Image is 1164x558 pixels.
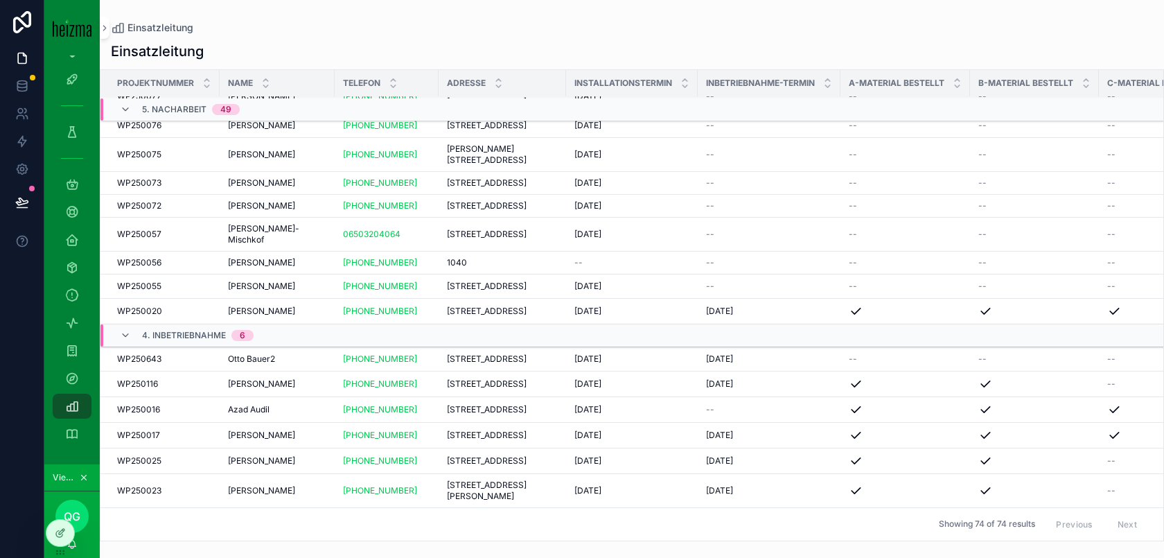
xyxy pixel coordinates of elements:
[574,404,689,415] a: [DATE]
[447,177,527,189] span: [STREET_ADDRESS]
[574,378,689,390] a: [DATE]
[228,378,326,390] a: [PERSON_NAME]
[343,306,430,317] a: [PHONE_NUMBER]
[117,404,160,415] span: WP250016
[978,257,987,268] span: --
[706,485,832,496] a: [DATE]
[706,281,832,292] a: --
[228,281,326,292] a: [PERSON_NAME]
[849,120,962,131] a: --
[978,354,987,365] span: --
[117,257,161,268] span: WP250056
[117,306,211,317] a: WP250020
[574,120,689,131] a: [DATE]
[706,378,733,390] span: [DATE]
[447,480,558,502] a: [STREET_ADDRESS][PERSON_NAME]
[447,430,527,441] span: [STREET_ADDRESS]
[574,430,601,441] span: [DATE]
[228,200,326,211] a: [PERSON_NAME]
[1107,229,1115,240] span: --
[447,229,558,240] a: [STREET_ADDRESS]
[574,149,689,160] a: [DATE]
[574,229,689,240] a: [DATE]
[706,354,733,365] span: [DATE]
[978,120,987,131] span: --
[1107,378,1115,390] span: --
[447,378,527,390] span: [STREET_ADDRESS]
[117,78,194,89] span: Projektnummer
[228,257,326,268] a: [PERSON_NAME]
[706,229,714,240] span: --
[127,21,193,35] span: Einsatzleitung
[706,257,832,268] a: --
[849,200,857,211] span: --
[447,143,558,166] span: [PERSON_NAME][STREET_ADDRESS]
[978,257,1091,268] a: --
[706,149,832,160] a: --
[574,120,601,131] span: [DATE]
[706,430,832,441] a: [DATE]
[447,257,558,268] a: 1040
[111,42,204,61] h1: Einsatzleitung
[574,404,601,415] span: [DATE]
[228,485,295,496] span: [PERSON_NAME]
[849,177,962,189] a: --
[978,177,987,189] span: --
[117,354,211,365] a: WP250643
[574,485,689,496] a: [DATE]
[706,257,714,268] span: --
[343,306,417,317] a: [PHONE_NUMBER]
[343,430,430,441] a: [PHONE_NUMBER]
[447,200,527,211] span: [STREET_ADDRESS]
[240,330,245,341] div: 6
[228,177,326,189] a: [PERSON_NAME]
[849,120,857,131] span: --
[574,281,689,292] a: [DATE]
[447,378,558,390] a: [STREET_ADDRESS]
[142,330,226,341] span: 4. Inbetriebnahme
[706,177,832,189] a: --
[706,78,815,89] span: Inbetriebnahme-Termin
[228,485,326,496] a: [PERSON_NAME]
[343,120,417,131] a: [PHONE_NUMBER]
[228,200,295,211] span: [PERSON_NAME]
[117,354,161,365] span: WP250643
[117,177,161,189] span: WP250073
[574,306,689,317] a: [DATE]
[228,455,326,467] a: [PERSON_NAME]
[706,200,714,211] span: --
[228,430,295,441] span: [PERSON_NAME]
[939,519,1035,530] span: Showing 74 of 74 results
[1107,177,1115,189] span: --
[117,120,161,131] span: WP250076
[706,306,733,317] span: [DATE]
[706,404,832,415] a: --
[343,177,430,189] a: [PHONE_NUMBER]
[343,354,430,365] a: [PHONE_NUMBER]
[228,257,295,268] span: [PERSON_NAME]
[447,281,558,292] a: [STREET_ADDRESS]
[978,281,987,292] span: --
[117,378,158,390] span: WP250116
[343,281,417,292] a: [PHONE_NUMBER]
[117,229,161,240] span: WP250057
[978,177,1091,189] a: --
[978,120,1091,131] a: --
[228,149,326,160] a: [PERSON_NAME]
[117,177,211,189] a: WP250073
[978,200,987,211] span: --
[849,229,857,240] span: --
[447,177,558,189] a: [STREET_ADDRESS]
[53,472,76,483] span: Viewing as Qlirim
[978,200,1091,211] a: --
[849,354,857,365] span: --
[574,485,601,496] span: [DATE]
[849,149,962,160] a: --
[706,306,832,317] a: [DATE]
[574,149,601,160] span: [DATE]
[117,257,211,268] a: WP250056
[343,120,430,131] a: [PHONE_NUMBER]
[343,378,417,390] a: [PHONE_NUMBER]
[447,306,527,317] span: [STREET_ADDRESS]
